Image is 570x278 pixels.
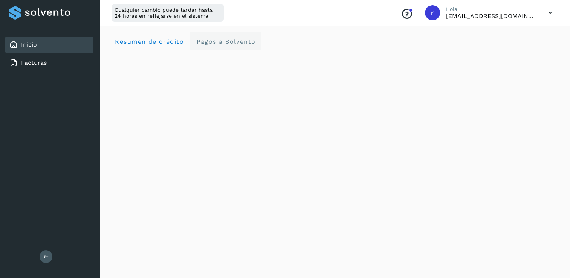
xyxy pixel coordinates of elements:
[112,4,224,22] div: Cualquier cambio puede tardar hasta 24 horas en reflejarse en el sistema.
[21,59,47,66] a: Facturas
[21,41,37,48] a: Inicio
[5,37,93,53] div: Inicio
[196,38,255,45] span: Pagos a Solvento
[115,38,184,45] span: Resumen de crédito
[446,12,536,20] p: ricardomarquez64@hotmail.com
[446,6,536,12] p: Hola,
[5,55,93,71] div: Facturas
